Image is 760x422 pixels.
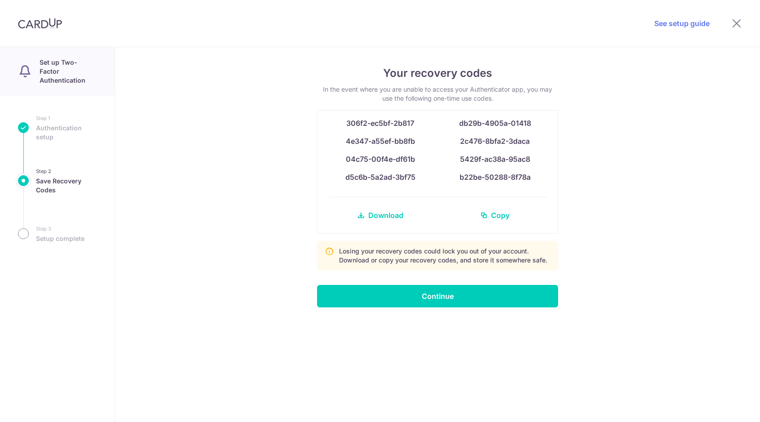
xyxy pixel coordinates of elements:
p: Losing your recovery codes could lock you out of your account. Download or copy your recovery cod... [339,247,550,265]
small: Step 2 [36,167,97,176]
span: 04c75-00f4e-df61b [346,155,415,164]
a: Download [328,204,432,226]
span: 2c476-8bfa2-3daca [460,137,530,146]
p: Set up Two-Factor Authentication [40,58,97,85]
img: CardUp [18,18,62,29]
span: 5429f-ac38a-95ac8 [460,155,530,164]
small: Step 1 [36,114,97,123]
a: Copy [443,204,547,226]
input: Continue [317,285,558,307]
span: Download [368,210,403,221]
span: db29b-4905a-01418 [459,119,531,128]
span: Save Recovery Codes [36,177,97,195]
span: Setup complete [36,234,85,243]
span: Copy [491,210,510,221]
h4: Your recovery codes [317,65,558,81]
span: b22be-50288-8f78a [460,173,531,182]
small: Step 3 [36,224,85,233]
span: d5c6b-5a2ad-3bf75 [345,173,416,182]
span: 4e347-a55ef-bb8fb [346,137,415,146]
p: In the event where you are unable to access your Authenticator app, you may use the following one... [317,85,558,103]
span: 306f2-ec5bf-2b817 [346,119,414,128]
a: See setup guide [654,18,710,29]
span: Authentication setup [36,124,97,142]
